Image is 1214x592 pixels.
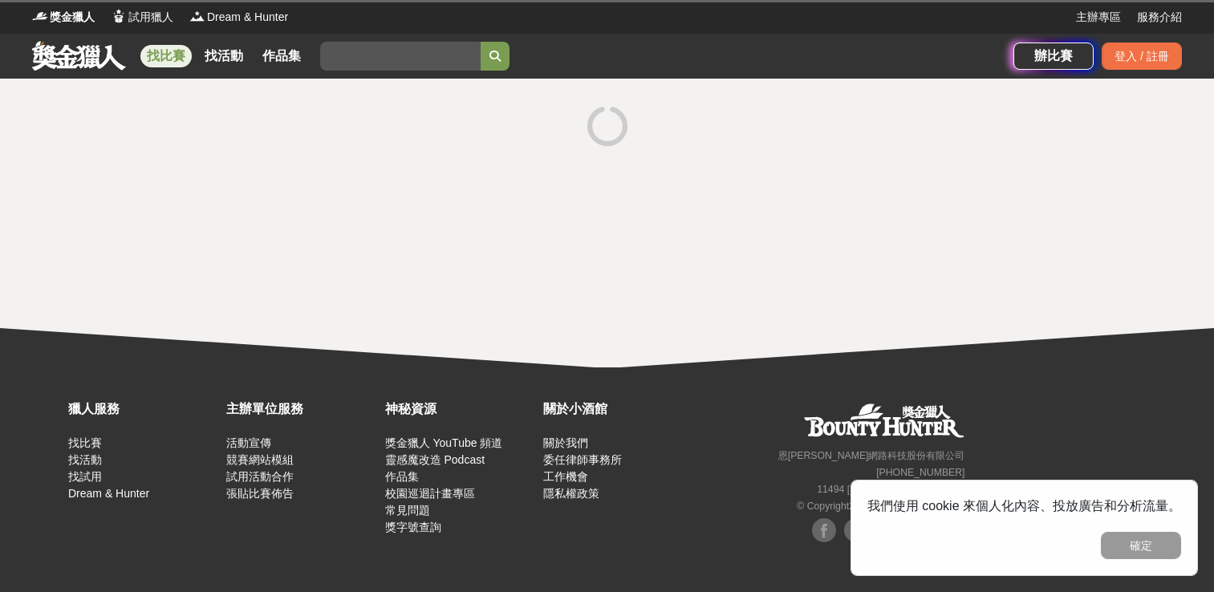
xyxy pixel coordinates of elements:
img: Facebook [812,518,836,542]
a: 活動宣傳 [226,436,271,449]
a: 作品集 [385,470,419,483]
a: 找比賽 [68,436,102,449]
a: 作品集 [256,45,307,67]
img: Facebook [844,518,868,542]
a: 找活動 [68,453,102,466]
a: 張貼比賽佈告 [226,487,294,500]
a: 主辦專區 [1076,9,1121,26]
a: 競賽網站模組 [226,453,294,466]
a: 工作機會 [543,470,588,483]
img: Logo [111,8,127,24]
a: 找比賽 [140,45,192,67]
a: 獎金獵人 YouTube 頻道 [385,436,503,449]
span: 獎金獵人 [50,9,95,26]
img: Logo [32,8,48,24]
a: 校園巡迴計畫專區 [385,487,475,500]
a: Logo試用獵人 [111,9,173,26]
small: [PHONE_NUMBER] [876,467,964,478]
a: Logo獎金獵人 [32,9,95,26]
span: 試用獵人 [128,9,173,26]
button: 確定 [1101,532,1181,559]
a: 獎字號查詢 [385,521,441,533]
span: 我們使用 cookie 來個人化內容、投放廣告和分析流量。 [867,499,1181,513]
a: 試用活動合作 [226,470,294,483]
a: LogoDream & Hunter [189,9,288,26]
span: Dream & Hunter [207,9,288,26]
a: 辦比賽 [1013,43,1094,70]
small: © Copyright 2025 . All Rights Reserved. [797,501,964,512]
a: 找活動 [198,45,250,67]
div: 主辦單位服務 [226,399,376,419]
a: 常見問題 [385,504,430,517]
a: 服務介紹 [1137,9,1182,26]
div: 獵人服務 [68,399,218,419]
a: 關於我們 [543,436,588,449]
a: 隱私權政策 [543,487,599,500]
small: 11494 [STREET_ADDRESS] 3 樓 [817,484,964,495]
div: 關於小酒館 [543,399,693,419]
div: 神秘資源 [385,399,535,419]
div: 登入 / 註冊 [1102,43,1182,70]
a: 靈感魔改造 Podcast [385,453,485,466]
img: Logo [189,8,205,24]
a: 委任律師事務所 [543,453,622,466]
small: 恩[PERSON_NAME]網路科技股份有限公司 [778,450,965,461]
a: 找試用 [68,470,102,483]
a: Dream & Hunter [68,487,149,500]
